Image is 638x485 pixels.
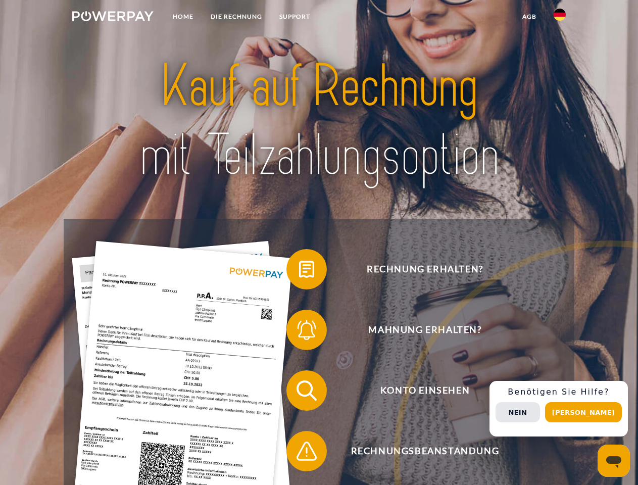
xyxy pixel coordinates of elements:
a: DIE RECHNUNG [202,8,271,26]
span: Rechnungsbeanstandung [301,431,549,471]
button: Konto einsehen [286,370,549,411]
a: Home [164,8,202,26]
span: Mahnung erhalten? [301,310,549,350]
img: title-powerpay_de.svg [96,48,542,193]
div: Schnellhilfe [489,381,628,437]
span: Rechnung erhalten? [301,249,549,289]
img: qb_bill.svg [294,257,319,282]
h3: Benötigen Sie Hilfe? [496,387,622,397]
button: Mahnung erhalten? [286,310,549,350]
button: Nein [496,402,540,422]
button: Rechnung erhalten? [286,249,549,289]
iframe: Schaltfläche zum Öffnen des Messaging-Fensters [598,445,630,477]
button: [PERSON_NAME] [545,402,622,422]
a: agb [514,8,545,26]
img: qb_search.svg [294,378,319,403]
img: logo-powerpay-white.svg [72,11,154,21]
img: qb_warning.svg [294,439,319,464]
a: SUPPORT [271,8,319,26]
button: Rechnungsbeanstandung [286,431,549,471]
img: qb_bell.svg [294,317,319,343]
span: Konto einsehen [301,370,549,411]
img: de [554,9,566,21]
